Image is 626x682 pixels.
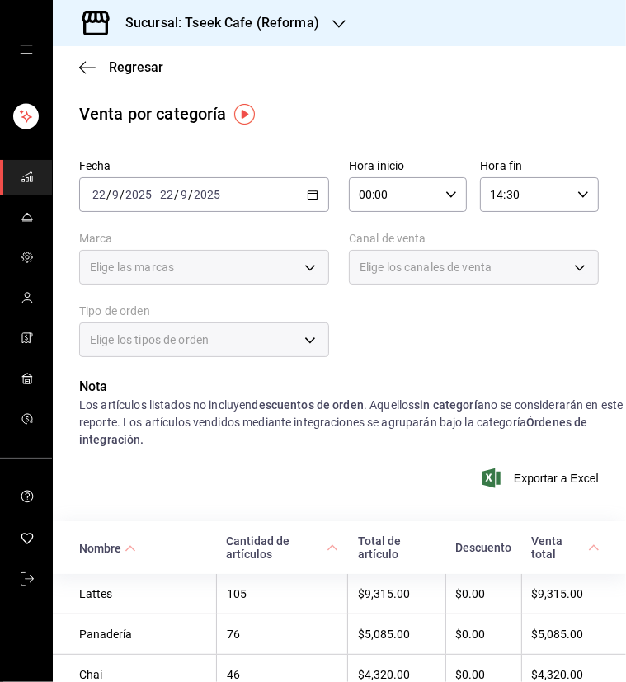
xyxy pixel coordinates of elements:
h3: Sucursal: Tseek Cafe (Reforma) [112,13,319,33]
label: Fecha [79,161,329,172]
div: $0.00 [456,587,511,600]
label: Canal de venta [349,233,599,245]
div: Cantidad de artículos [227,534,323,561]
div: Lattes [79,587,206,600]
strong: sin categoría [414,398,484,412]
div: $5,085.00 [358,628,435,641]
span: Elige los tipos de orden [90,332,209,348]
span: Regresar [109,59,163,75]
label: Marca [79,233,329,245]
div: Total de artículo [358,534,435,561]
div: Nombre [79,542,121,555]
label: Tipo de orden [79,306,329,317]
span: Venta total [531,534,600,561]
strong: descuentos de orden [252,398,364,412]
label: Hora fin [480,161,598,172]
div: Venta por categoría [79,101,227,126]
input: ---- [125,188,153,201]
div: $9,315.00 [358,587,435,600]
span: Cantidad de artículos [227,534,338,561]
span: Elige las marcas [90,259,174,275]
div: 76 [227,628,337,641]
span: Elige los canales de venta [360,259,492,275]
div: $5,085.00 [532,628,600,641]
button: Exportar a Excel [486,468,599,488]
span: / [188,188,193,201]
button: Regresar [79,59,163,75]
span: / [174,188,179,201]
img: Tooltip marker [234,104,255,125]
input: -- [180,188,188,201]
button: open drawer [20,43,33,56]
input: -- [111,188,120,201]
span: - [154,188,158,201]
span: / [120,188,125,201]
div: $9,315.00 [532,587,600,600]
input: -- [92,188,106,201]
input: -- [159,188,174,201]
div: Venta total [531,534,585,561]
label: Hora inicio [349,161,467,172]
div: $0.00 [456,628,511,641]
span: Nombre [79,542,136,555]
input: ---- [193,188,221,201]
div: 46 [227,668,337,681]
div: Chai [79,668,206,681]
div: $4,320.00 [532,668,600,681]
div: $4,320.00 [358,668,435,681]
div: Descuento [455,541,511,554]
div: $0.00 [456,668,511,681]
div: 105 [227,587,337,600]
span: / [106,188,111,201]
div: Panadería [79,628,206,641]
